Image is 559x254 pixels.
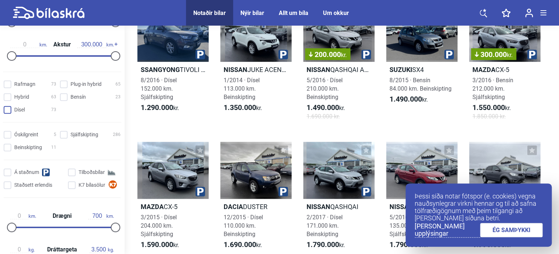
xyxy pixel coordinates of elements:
b: 1.790.000 [307,240,339,249]
span: Dísel [14,106,25,114]
a: SuzukiSX48/2015 · Bensín84.000 km. Beinskipting1.490.000kr. [386,5,457,127]
span: Plug-in hybrid [71,80,102,88]
b: 1.290.000 [141,103,173,112]
span: Sjálfskipting [71,131,98,139]
span: kr. [389,240,428,249]
span: 73 [51,106,56,114]
b: Suzuki [389,66,412,73]
b: 1.550.000 [472,103,505,112]
b: 1.490.000 [307,103,339,112]
b: Dacia [224,203,243,211]
span: Tilboðsbílar [79,168,105,176]
img: parking.png [195,50,205,59]
span: 2/2017 · Dísel 171.000 km. Beinskipting [307,214,343,238]
h2: DUSTER [220,202,292,211]
h2: QASHQAI [303,202,374,211]
span: Rafmagn [14,80,35,88]
span: kr. [141,240,179,249]
h2: TIVOLI DLX [137,65,209,74]
h2: QASHQAI ACENTA [303,65,374,74]
img: parking.png [527,50,537,59]
h2: JUKE ACENTA [220,65,292,74]
span: 8/2016 · Dísel 152.000 km. Sjálfskipting [141,77,177,101]
span: kr. [141,103,179,112]
span: Óskilgreint [14,131,38,139]
span: 200.000 [309,51,347,58]
b: Ssangyong [141,66,180,73]
a: Um okkur [323,10,349,16]
a: Notaðir bílar [193,10,226,16]
b: Nissan [307,66,330,73]
span: Á staðnum [14,168,39,176]
span: kr. [472,103,511,112]
b: Mazda [141,203,164,211]
h2: SX4 [386,65,457,74]
b: Nissan [224,66,247,73]
span: km. [88,213,114,219]
span: 12/2015 · Dísel 110.000 km. Beinskipting [224,214,263,238]
a: ÉG SAMÞYKKI [480,223,543,237]
b: Nissan [307,203,330,211]
span: 5/2016 · Dísel 135.000 km. Sjálfskipting [389,214,426,238]
span: 65 [115,80,121,88]
img: parking.png [278,50,288,59]
b: 1.350.000 [224,103,256,112]
span: 5/2016 · Dísel 210.000 km. Beinskipting [307,77,343,101]
span: km. [77,41,114,48]
img: parking.png [361,187,371,196]
span: 3/2015 · Dísel 204.000 km. Sjálfskipting [141,214,177,238]
span: 5 [54,131,56,139]
span: kr. [507,52,513,58]
a: NissanJUKE ACENTA1/2014 · Dísel113.000 km. Beinskipting1.350.000kr. [220,5,292,127]
img: user-login.svg [525,8,533,18]
span: Hybrid [14,93,29,101]
span: Beinskipting [14,144,42,151]
span: 1/2014 · Dísel 113.000 km. Beinskipting [224,77,260,101]
b: Nissan [389,203,413,211]
span: Dráttargeta [45,247,79,253]
span: 73 [51,80,56,88]
img: parking.png [361,50,371,59]
span: kr. [224,240,262,249]
h2: QASHQAI ACENTA 2WD [386,202,457,211]
span: kg. [10,246,35,253]
span: Akstur [52,42,73,48]
a: Allt um bíla [279,10,308,16]
span: 8/2015 · Bensín 84.000 km. Beinskipting [389,77,452,92]
span: Staðsett erlendis [14,181,52,189]
img: parking.png [195,187,205,196]
span: 3/2016 · Bensín 212.000 km. Sjálfskipting [472,77,513,101]
span: 63 [51,93,56,101]
span: kr. [224,103,262,112]
span: K7 bílasölur [79,181,105,189]
img: parking.png [444,50,454,59]
span: kr. [389,95,428,104]
span: 1.850.000 kr. [472,112,506,121]
span: 1.690.000 kr. [307,112,340,121]
h2: CX-5 [137,202,209,211]
span: Bensín [71,93,86,101]
b: 1.490.000 [389,95,422,103]
span: 300.000 [475,51,513,58]
span: km. [10,41,47,48]
p: Þessi síða notar fótspor (e. cookies) vegna nauðsynlegrar virkni hennar og til að safna tölfræðig... [415,193,543,222]
a: Nýir bílar [240,10,264,16]
span: Drægni [51,213,73,219]
a: [PERSON_NAME] upplýsingar [415,223,480,238]
span: kg. [90,246,114,253]
a: 200.000kr.NissanQASHQAI ACENTA5/2016 · Dísel210.000 km. Beinskipting1.490.000kr.1.690.000 kr. [303,5,374,127]
b: 1.790.000 [389,240,422,249]
h2: CX-5 [469,65,540,74]
span: kr. [307,103,345,112]
a: SsangyongTIVOLI DLX8/2016 · Dísel152.000 km. Sjálfskipting1.290.000kr. [137,5,209,127]
a: 300.000kr.MazdaCX-53/2016 · Bensín212.000 km. Sjálfskipting1.550.000kr.1.850.000 kr. [469,5,540,127]
span: kr. [341,52,347,58]
span: kr. [307,240,345,249]
span: 23 [115,93,121,101]
b: 1.590.000 [141,240,173,249]
b: Mazda [472,66,495,73]
b: 1.690.000 [224,240,256,249]
span: km. [10,213,36,219]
